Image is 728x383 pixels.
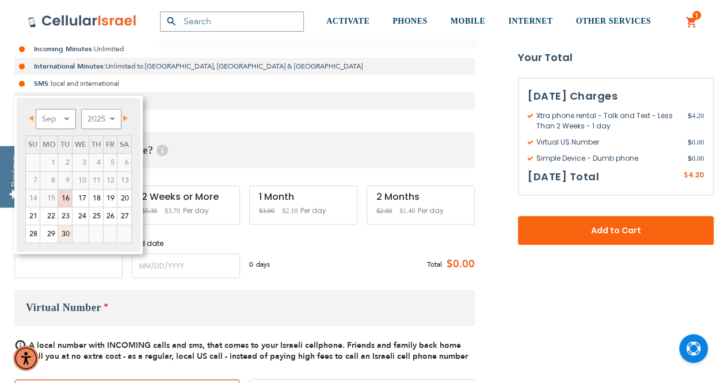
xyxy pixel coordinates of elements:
a: 1 [685,16,698,29]
span: days [256,259,270,270]
select: Select month [36,109,76,129]
span: 9 [58,172,72,189]
span: $2.10 [282,207,298,215]
span: 14 [26,189,40,207]
h3: [DATE] Charges [528,88,704,105]
span: Virtual Number [26,302,101,313]
a: 29 [40,225,58,242]
div: 2 Weeks or More [142,192,230,202]
a: 21 [26,207,40,225]
span: Wednesday [75,139,86,150]
span: Virtual US Number [528,137,688,147]
a: 16 [58,189,72,207]
span: 15 [40,189,58,207]
span: OTHER SERVICES [575,17,651,25]
h3: [DATE] Total [528,168,599,185]
span: Per day [418,206,444,216]
span: 0 [249,259,256,270]
span: 0.00 [688,153,704,164]
span: $ [688,137,692,147]
input: MM/DD/YYYY [132,253,240,278]
input: Search [160,12,304,32]
span: 0.00 [688,137,704,147]
span: Saturday [120,139,129,150]
span: $3.70 [165,207,180,215]
span: Tuesday [60,139,70,150]
a: 23 [58,207,72,225]
a: 17 [73,189,89,207]
a: 22 [40,207,58,225]
span: Total [427,259,442,270]
div: Reviews [10,155,20,187]
span: $5.30 [142,207,157,215]
span: 7 [26,172,40,189]
span: 4.20 [688,111,704,131]
strong: SMS: [34,79,51,88]
span: INTERNET [508,17,552,25]
span: 6 [117,154,131,171]
span: $2.00 [376,207,392,215]
span: $3.00 [259,207,275,215]
span: Add to Cart [556,225,676,237]
a: Next [116,111,131,125]
strong: Incoming Minutes: [34,44,94,54]
span: $ [688,111,692,121]
span: 10 [73,172,89,189]
h3: When do you need service? [14,132,475,168]
span: 13 [117,172,131,189]
span: $ [684,170,688,181]
span: Monday [43,139,55,150]
span: A local number with INCOMING calls and sms, that comes to your Israeli cellphone. Friends and fam... [14,340,468,362]
img: Cellular Israel Logo [28,14,137,28]
select: Select year [81,109,121,129]
a: 28 [26,225,40,242]
span: Simple Device - Dumb phone [528,153,688,164]
a: 19 [104,189,117,207]
input: MM/DD/YYYY [14,253,123,278]
span: Help [157,145,168,156]
li: Unlimited [14,40,475,58]
span: Xtra phone rental - Talk and Text - Less Than 2 Weeks - 1 day [528,111,688,131]
div: 2 Months [376,192,465,202]
span: 4.20 [688,170,704,180]
label: End date [132,238,240,249]
a: 30 [58,225,72,242]
span: ACTIVATE [326,17,369,25]
a: 26 [104,207,117,225]
a: Prev [26,111,41,125]
button: Add to Cart [518,216,714,245]
span: Prev [29,115,33,121]
span: 5 [104,154,117,171]
span: PHONES [392,17,428,25]
a: 24 [73,207,89,225]
span: $0.00 [442,256,475,273]
span: Thursday [92,139,101,150]
li: Unlimited to [GEOGRAPHIC_DATA], [GEOGRAPHIC_DATA] & [GEOGRAPHIC_DATA] [14,58,475,75]
div: Accessibility Menu [13,346,39,371]
span: 2 [58,154,72,171]
span: 8 [40,172,58,189]
li: local and international [14,75,475,92]
a: 27 [117,207,131,225]
span: 11 [89,172,103,189]
span: 3 [73,154,89,171]
span: Per day [183,206,209,216]
div: 1 Month [259,192,348,202]
span: Next [123,115,128,121]
strong: International Minutes: [34,62,105,71]
a: 20 [117,189,131,207]
strong: Your Total [518,49,714,66]
span: 1 [695,11,699,20]
span: MOBILE [451,17,486,25]
span: $1.40 [399,207,415,215]
span: 1 [40,154,58,171]
a: 18 [89,189,103,207]
span: Per day [300,206,326,216]
span: $ [688,153,692,164]
span: 12 [104,172,117,189]
span: Friday [106,139,115,150]
a: 25 [89,207,103,225]
span: 4 [89,154,103,171]
span: Sunday [28,139,37,150]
